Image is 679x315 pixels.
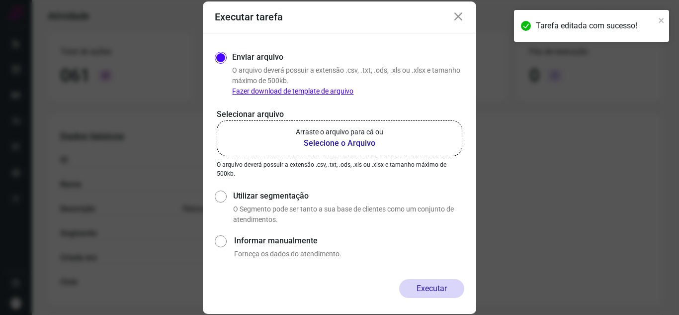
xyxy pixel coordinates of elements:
[234,235,464,247] label: Informar manualmente
[296,137,383,149] b: Selecione o Arquivo
[232,65,464,97] p: O arquivo deverá possuir a extensão .csv, .txt, .ods, .xls ou .xlsx e tamanho máximo de 500kb.
[215,11,283,23] h3: Executar tarefa
[232,87,353,95] a: Fazer download de template de arquivo
[296,127,383,137] p: Arraste o arquivo para cá ou
[232,51,283,63] label: Enviar arquivo
[233,190,464,202] label: Utilizar segmentação
[536,20,655,32] div: Tarefa editada com sucesso!
[399,279,464,298] button: Executar
[658,14,665,26] button: close
[234,249,464,259] p: Forneça os dados do atendimento.
[217,160,462,178] p: O arquivo deverá possuir a extensão .csv, .txt, .ods, .xls ou .xlsx e tamanho máximo de 500kb.
[217,108,462,120] p: Selecionar arquivo
[233,204,464,225] p: O Segmento pode ser tanto a sua base de clientes como um conjunto de atendimentos.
